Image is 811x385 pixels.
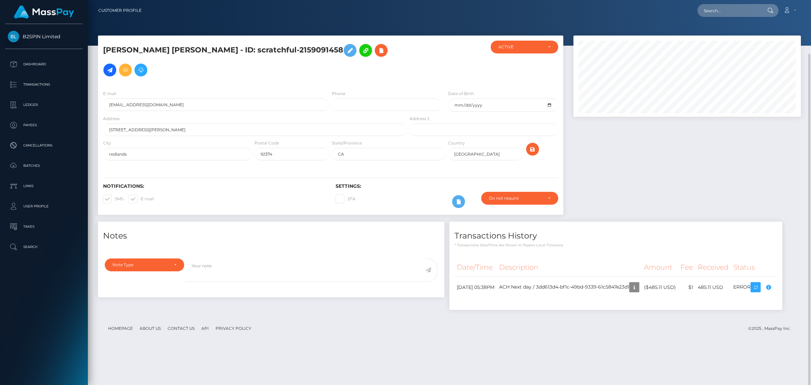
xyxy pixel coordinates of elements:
p: Links [8,181,80,191]
p: Taxes [8,222,80,232]
p: * Transactions date/time are shown in payee's local timezone [454,243,777,248]
span: B2SPIN Limited [5,33,83,40]
td: ($485.11 USD) [642,277,678,298]
div: Note Type [113,262,169,268]
a: API [199,323,212,334]
label: Address 2 [410,116,429,122]
h4: Transactions History [454,230,777,242]
p: Batches [8,161,80,171]
label: State/Province [332,140,362,146]
h5: [PERSON_NAME] [PERSON_NAME] - ID: scratchful-2159091458 [103,41,403,80]
a: Privacy Policy [213,323,254,334]
td: 485.11 USD [695,277,731,298]
label: City [103,140,111,146]
td: [DATE] 05:38PM [454,277,497,298]
h6: Notifications: [103,183,325,189]
td: ERROR [731,277,777,298]
div: Do not require [489,196,543,201]
a: Contact Us [165,323,197,334]
a: Homepage [105,323,136,334]
th: Date/Time [454,258,497,277]
label: SMS [103,195,123,203]
label: Phone [332,91,345,97]
p: Cancellations [8,140,80,151]
th: Amount [642,258,678,277]
div: ACTIVE [498,44,542,50]
p: Payees [8,120,80,130]
th: Status [731,258,777,277]
img: B2SPIN Limited [8,31,19,42]
a: Links [5,178,83,195]
td: $1 [678,277,695,298]
button: Do not require [481,192,558,205]
a: Initiate Payout [103,64,116,76]
h4: Notes [103,230,439,242]
img: MassPay Logo [14,5,74,19]
label: E-mail [129,195,154,203]
label: Address [103,116,120,122]
a: Dashboard [5,56,83,73]
a: Cancellations [5,137,83,154]
p: Dashboard [8,59,80,69]
a: Ledger [5,96,83,113]
label: E-mail [103,91,116,97]
label: Country [448,140,465,146]
label: Postal Code [254,140,279,146]
a: Payees [5,117,83,134]
a: User Profile [5,198,83,215]
a: Taxes [5,218,83,235]
label: 2FA [336,195,355,203]
button: Note Type [105,258,184,271]
a: About Us [137,323,164,334]
input: Search... [697,4,761,17]
a: Transactions [5,76,83,93]
a: Customer Profile [98,3,142,18]
th: Received [695,258,731,277]
p: Transactions [8,80,80,90]
p: User Profile [8,201,80,211]
th: Fee [678,258,695,277]
p: Ledger [8,100,80,110]
h6: Settings: [336,183,558,189]
a: Search [5,239,83,255]
td: ACH Next day / 3dd613d4-bf1c-49bd-9339-61c5847e23d1 [497,277,642,298]
button: ACTIVE [491,41,558,53]
th: Description [497,258,642,277]
p: Search [8,242,80,252]
a: Batches [5,157,83,174]
label: Date of Birth [448,91,474,97]
div: © 2025 , MassPay Inc. [748,325,796,332]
